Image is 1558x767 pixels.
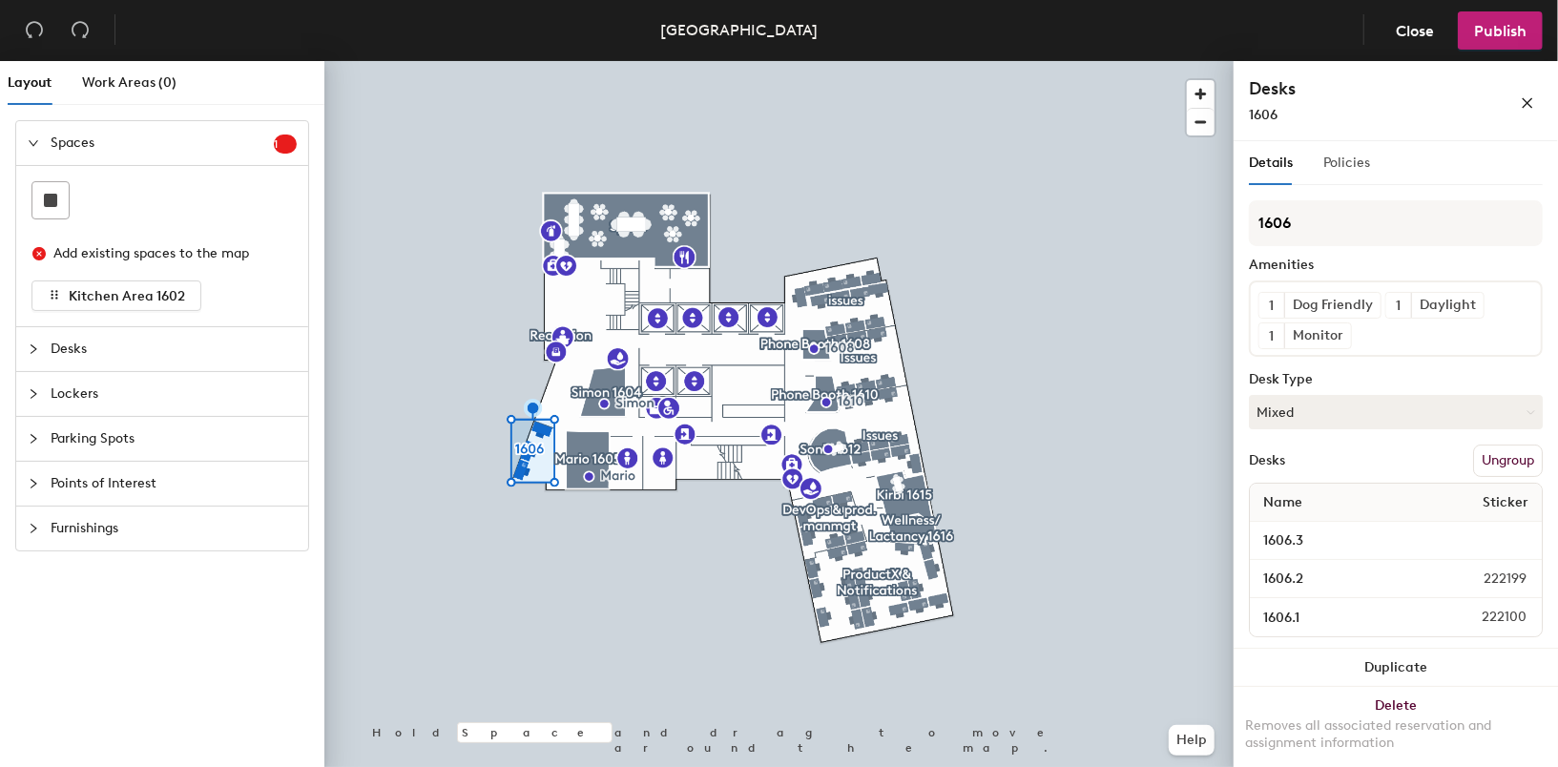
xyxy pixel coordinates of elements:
span: undo [25,20,44,39]
div: Desk Type [1249,372,1543,387]
span: Policies [1323,155,1370,171]
button: Undo (⌘ + Z) [15,11,53,50]
input: Unnamed desk [1254,604,1436,631]
span: Kitchen Area 1602 [69,288,185,304]
button: Publish [1458,11,1543,50]
button: 1 [1259,293,1284,318]
button: Help [1169,725,1215,756]
span: 1 [274,137,297,151]
span: close [1521,96,1534,110]
button: 1 [1259,323,1284,348]
span: Furnishings [51,507,297,550]
input: Unnamed desk [1254,566,1438,592]
span: Spaces [51,121,274,165]
h4: Desks [1249,76,1459,101]
span: 1 [1270,296,1275,316]
span: Parking Spots [51,417,297,461]
span: collapsed [28,478,39,489]
span: 1606 [1249,107,1278,123]
span: collapsed [28,388,39,400]
span: Desks [51,327,297,371]
button: Mixed [1249,395,1543,429]
span: 222100 [1436,607,1538,628]
span: Layout [8,74,52,91]
span: 1 [1270,326,1275,346]
div: Daylight [1411,293,1484,318]
button: Duplicate [1234,649,1558,687]
button: Kitchen Area 1602 [31,280,201,311]
button: Close [1380,11,1450,50]
span: Name [1254,486,1312,520]
span: close-circle [32,247,46,260]
span: collapsed [28,433,39,445]
span: expanded [28,137,39,149]
div: [GEOGRAPHIC_DATA] [661,18,819,42]
span: Lockers [51,372,297,416]
div: Removes all associated reservation and assignment information [1245,717,1547,752]
button: 1 [1386,293,1411,318]
input: Unnamed desk [1254,528,1538,554]
div: Amenities [1249,258,1543,273]
span: collapsed [28,343,39,355]
span: Details [1249,155,1293,171]
span: collapsed [28,523,39,534]
span: Sticker [1473,486,1538,520]
sup: 1 [274,135,297,154]
div: Add existing spaces to the map [53,243,280,264]
button: Redo (⌘ + ⇧ + Z) [61,11,99,50]
span: 1 [1397,296,1402,316]
div: Dog Friendly [1284,293,1381,318]
span: Close [1396,22,1434,40]
div: Desks [1249,453,1285,468]
div: Monitor [1284,323,1351,348]
span: Points of Interest [51,462,297,506]
span: 222199 [1438,569,1538,590]
button: Ungroup [1473,445,1543,477]
span: Work Areas (0) [82,74,177,91]
span: Publish [1474,22,1527,40]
